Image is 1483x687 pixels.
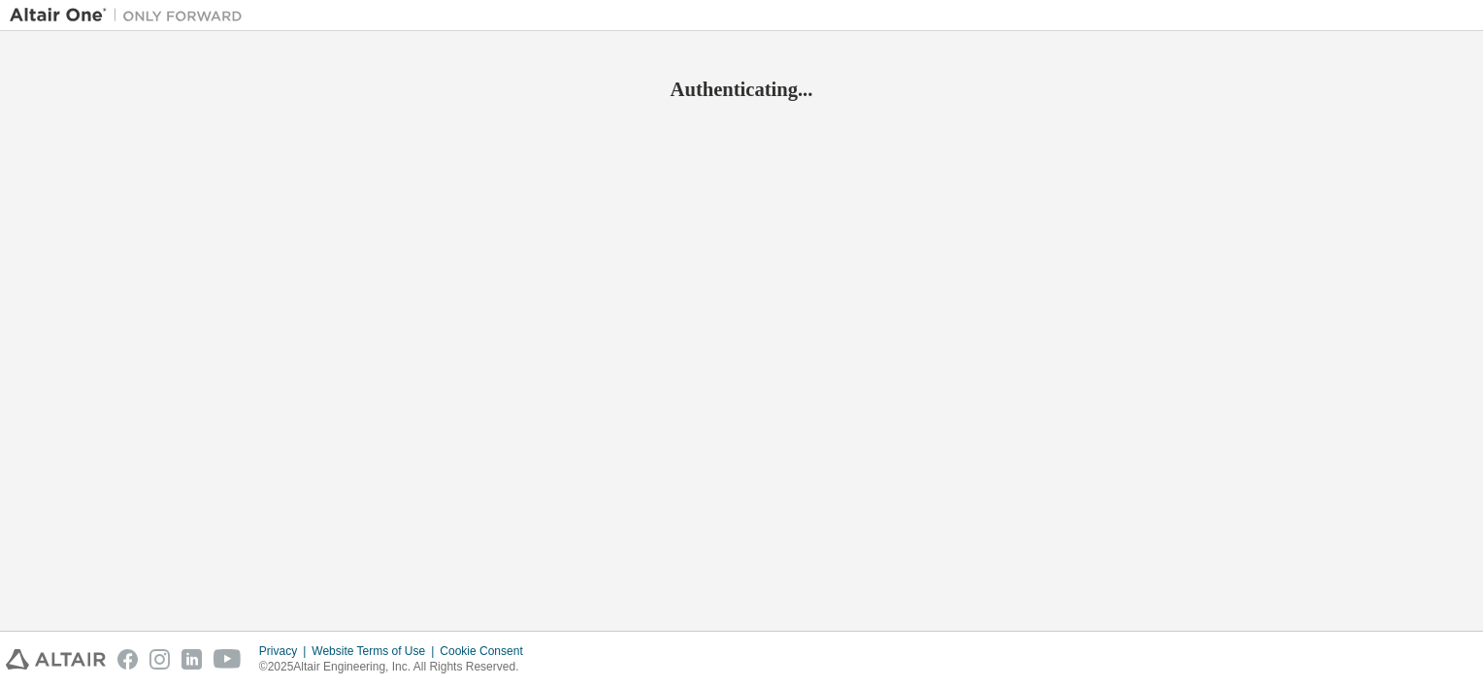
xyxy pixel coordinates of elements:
[312,643,440,659] div: Website Terms of Use
[149,649,170,670] img: instagram.svg
[259,643,312,659] div: Privacy
[117,649,138,670] img: facebook.svg
[10,6,252,25] img: Altair One
[259,659,535,675] p: © 2025 Altair Engineering, Inc. All Rights Reserved.
[181,649,202,670] img: linkedin.svg
[6,649,106,670] img: altair_logo.svg
[440,643,534,659] div: Cookie Consent
[10,77,1473,102] h2: Authenticating...
[214,649,242,670] img: youtube.svg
